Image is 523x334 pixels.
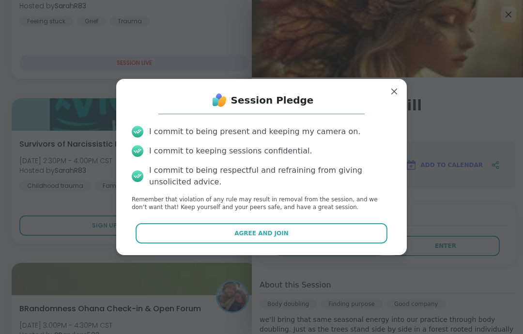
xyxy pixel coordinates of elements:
img: ShareWell Logo [210,91,229,110]
button: Agree and Join [136,223,388,243]
div: I commit to keeping sessions confidential. [149,145,312,157]
p: Remember that violation of any rule may result in removal from the session, and we don’t want tha... [132,196,391,212]
div: I commit to being present and keeping my camera on. [149,126,360,137]
h1: Session Pledge [231,93,314,107]
div: I commit to being respectful and refraining from giving unsolicited advice. [149,165,391,188]
span: Agree and Join [234,229,289,238]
